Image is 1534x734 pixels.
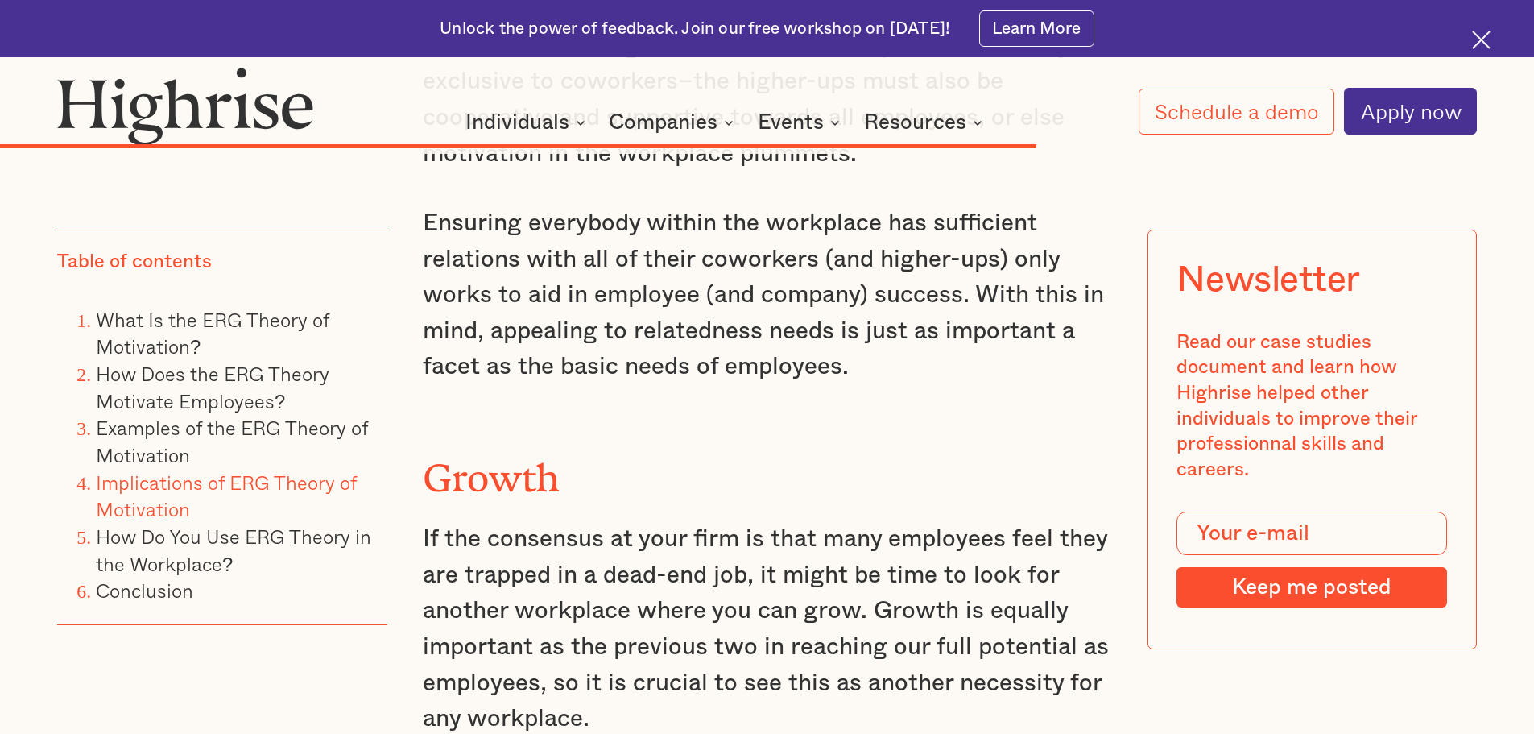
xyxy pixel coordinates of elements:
[864,113,987,132] div: Resources
[1139,89,1335,135] a: Schedule a demo
[1176,330,1447,483] div: Read our case studies document and learn how Highrise helped other individuals to improve their p...
[96,359,329,416] a: How Does the ERG Theory Motivate Employees?
[609,113,717,132] div: Companies
[609,113,738,132] div: Companies
[1176,567,1447,608] input: Keep me posted
[423,456,560,481] strong: Growth
[57,67,313,144] img: Highrise logo
[465,113,569,132] div: Individuals
[96,521,371,578] a: How Do You Use ERG Theory in the Workplace?
[864,113,966,132] div: Resources
[96,413,368,471] a: Examples of the ERG Theory of Motivation
[96,575,193,605] a: Conclusion
[1472,31,1491,49] img: Cross icon
[440,18,950,40] div: Unlock the power of feedback. Join our free workshop on [DATE]!
[758,113,824,132] div: Events
[57,251,212,276] div: Table of contents
[465,113,590,132] div: Individuals
[1176,512,1447,608] form: Modal Form
[96,305,329,362] a: What Is the ERG Theory of Motivation?
[1344,88,1477,135] a: Apply now
[979,10,1094,47] a: Learn More
[96,467,357,525] a: Implications of ERG Theory of Motivation
[758,113,845,132] div: Events
[1176,512,1447,556] input: Your e-mail
[423,205,1112,385] p: Ensuring everybody within the workplace has sufficient relations with all of their coworkers (and...
[1176,259,1360,301] div: Newsletter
